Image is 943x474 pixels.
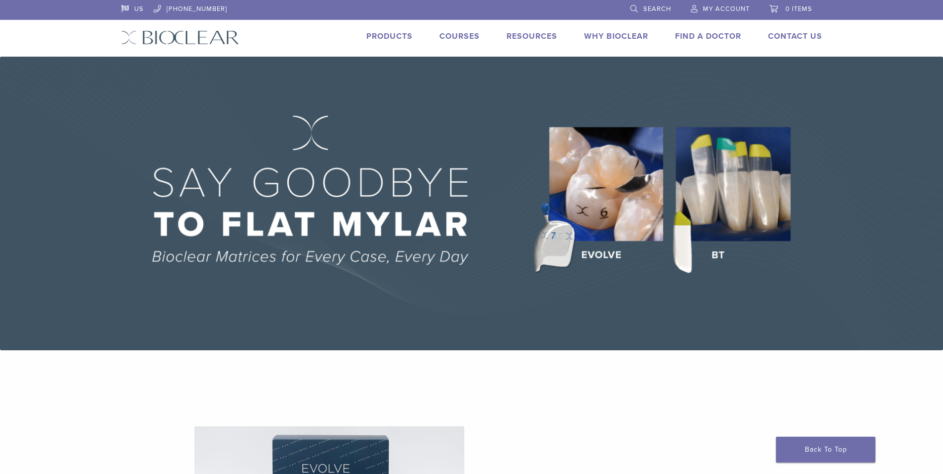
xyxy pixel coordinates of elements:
[768,31,822,41] a: Contact Us
[776,437,875,463] a: Back To Top
[643,5,671,13] span: Search
[121,30,239,45] img: Bioclear
[366,31,413,41] a: Products
[675,31,741,41] a: Find A Doctor
[584,31,648,41] a: Why Bioclear
[507,31,557,41] a: Resources
[785,5,812,13] span: 0 items
[703,5,750,13] span: My Account
[439,31,480,41] a: Courses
